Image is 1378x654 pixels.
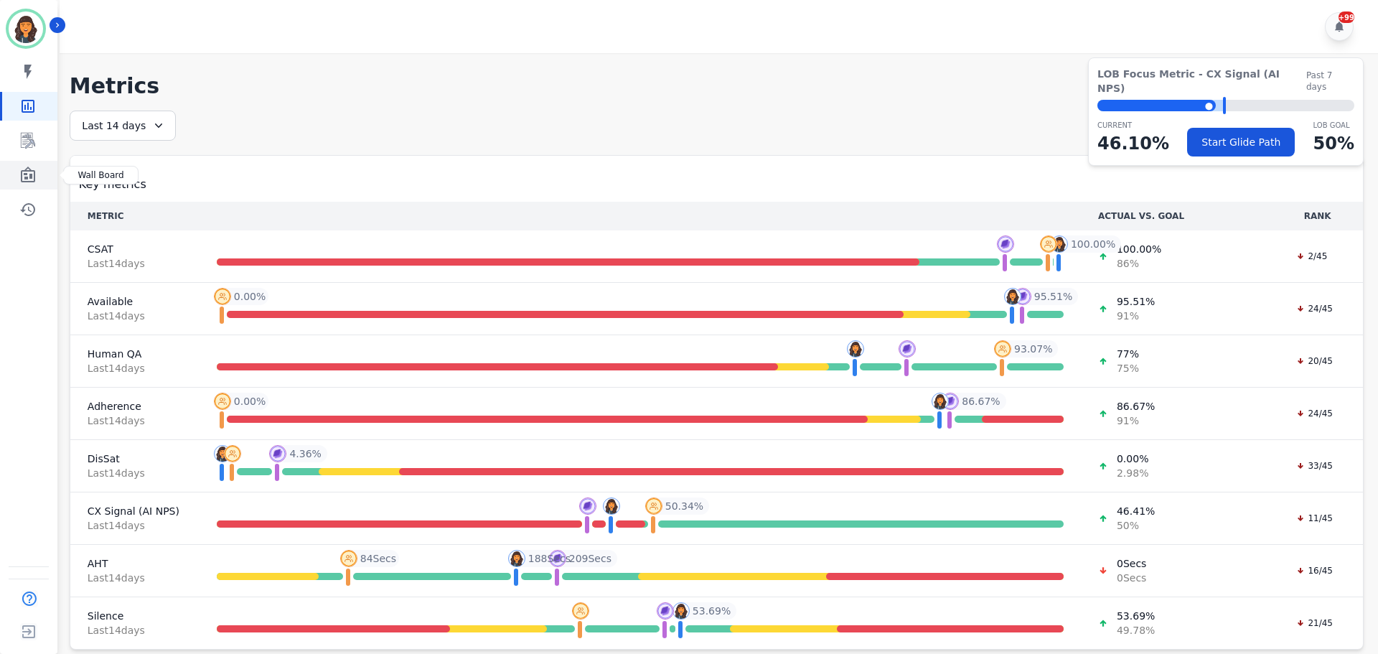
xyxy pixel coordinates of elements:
span: 0.00 % [234,394,266,408]
span: CX Signal (AI NPS) [88,504,182,518]
th: METRIC [70,202,200,230]
span: Last 14 day s [88,309,182,323]
span: 75 % [1117,361,1139,375]
span: 84 Secs [360,551,396,566]
span: Past 7 days [1306,70,1354,93]
span: 46.41 % [1117,504,1155,518]
img: profile-pic [214,445,231,462]
img: profile-pic [340,550,357,567]
span: 95.51 % [1117,294,1155,309]
span: DisSat [88,452,182,466]
div: Last 14 days [70,111,176,141]
span: Human QA [88,347,182,361]
span: 91 % [1117,414,1155,428]
span: 188 Secs [528,551,571,566]
span: 100.00 % [1071,237,1115,251]
img: profile-pic [579,497,596,515]
span: 95.51 % [1034,289,1072,304]
span: AHT [88,556,182,571]
img: Bordered avatar [9,11,43,46]
span: Last 14 day s [88,623,182,637]
img: profile-pic [1040,235,1057,253]
img: profile-pic [269,445,286,462]
span: 86.67 % [962,394,1000,408]
img: profile-pic [994,340,1011,358]
img: profile-pic [997,235,1014,253]
span: 0 Secs [1117,556,1146,571]
img: profile-pic [942,393,959,410]
span: 91 % [1117,309,1155,323]
img: profile-pic [932,393,949,410]
div: +99 [1339,11,1354,23]
span: 4.36 % [289,447,321,461]
img: profile-pic [214,288,231,305]
p: CURRENT [1097,120,1169,131]
button: Start Glide Path [1187,128,1295,157]
span: 2.98 % [1117,466,1148,480]
span: 53.69 % [693,604,731,618]
div: 11/45 [1289,511,1340,525]
div: 33/45 [1289,459,1340,473]
span: Available [88,294,182,309]
img: profile-pic [603,497,620,515]
span: Last 14 day s [88,571,182,585]
img: profile-pic [1014,288,1031,305]
div: ⬤ [1097,100,1216,111]
img: profile-pic [224,445,241,462]
span: Silence [88,609,182,623]
th: ACTUAL VS. GOAL [1081,202,1272,230]
span: 49.78 % [1117,623,1155,637]
span: 86.67 % [1117,399,1155,414]
span: 209 Secs [569,551,611,566]
span: 0.00 % [234,289,266,304]
img: profile-pic [672,602,690,620]
span: 0 Secs [1117,571,1146,585]
div: 16/45 [1289,564,1340,578]
span: LOB Focus Metric - CX Signal (AI NPS) [1097,67,1306,95]
span: 100.00 % [1117,242,1161,256]
img: profile-pic [847,340,864,358]
img: profile-pic [549,550,566,567]
span: Key metrics [79,176,146,193]
p: LOB Goal [1313,120,1354,131]
span: 50 % [1117,518,1155,533]
span: 93.07 % [1014,342,1052,356]
span: 0.00 % [1117,452,1148,466]
img: profile-pic [645,497,662,515]
span: Last 14 day s [88,256,182,271]
span: 53.69 % [1117,609,1155,623]
img: profile-pic [1004,288,1021,305]
span: Last 14 day s [88,414,182,428]
span: 77 % [1117,347,1139,361]
span: Last 14 day s [88,466,182,480]
span: 50.34 % [665,499,703,513]
img: profile-pic [508,550,525,567]
img: profile-pic [899,340,916,358]
span: 86 % [1117,256,1161,271]
h1: Metrics [70,73,1364,99]
span: Adherence [88,399,182,414]
div: 2/45 [1289,249,1334,263]
img: profile-pic [657,602,674,620]
p: 46.10 % [1097,131,1169,157]
img: profile-pic [1051,235,1068,253]
th: RANK [1272,202,1363,230]
div: 24/45 [1289,302,1340,316]
div: 20/45 [1289,354,1340,368]
img: profile-pic [214,393,231,410]
span: CSAT [88,242,182,256]
span: Last 14 day s [88,361,182,375]
p: 50 % [1313,131,1354,157]
img: profile-pic [572,602,589,620]
span: Last 14 day s [88,518,182,533]
div: 21/45 [1289,616,1340,630]
div: 24/45 [1289,406,1340,421]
